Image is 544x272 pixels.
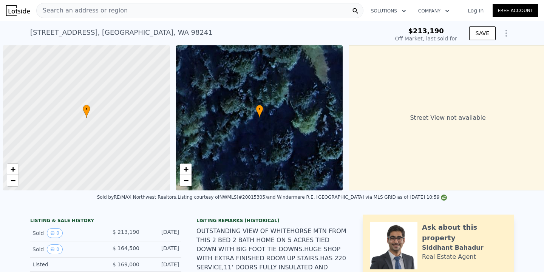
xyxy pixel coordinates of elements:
span: • [83,106,90,113]
div: Sold [32,244,100,254]
div: • [256,105,263,118]
div: Sold [32,228,100,238]
div: Real Estate Agent [422,252,476,261]
a: Zoom in [180,164,192,175]
a: Zoom in [7,164,19,175]
div: Listing Remarks (Historical) [196,218,348,224]
span: $213,190 [408,27,444,35]
span: + [11,164,15,174]
img: Lotside [6,5,30,16]
button: SAVE [469,26,496,40]
span: − [11,176,15,185]
div: Listing courtesy of NWMLS (#20015305) and Windermere R.E. [GEOGRAPHIC_DATA] via MLS GRID as of [D... [178,195,447,200]
a: Zoom out [7,175,19,186]
div: • [83,105,90,118]
div: Off Market, last sold for [395,35,457,42]
span: • [256,106,263,113]
div: [STREET_ADDRESS] , [GEOGRAPHIC_DATA] , WA 98241 [30,27,213,38]
div: [DATE] [145,261,179,268]
span: − [183,176,188,185]
button: View historical data [47,228,63,238]
a: Zoom out [180,175,192,186]
div: Ask about this property [422,222,506,243]
span: + [183,164,188,174]
button: Show Options [499,26,514,41]
a: Log In [459,7,493,14]
a: Free Account [493,4,538,17]
div: Sold by RE/MAX Northwest Realtors . [97,195,178,200]
div: [DATE] [145,228,179,238]
span: Search an address or region [37,6,128,15]
div: Listed [32,261,100,268]
img: NWMLS Logo [441,195,447,201]
div: Siddhant Bahadur [422,243,484,252]
button: View historical data [47,244,63,254]
div: LISTING & SALE HISTORY [30,218,181,225]
span: $ 213,190 [113,229,139,235]
button: Company [412,4,456,18]
span: $ 164,500 [113,245,139,251]
div: [DATE] [145,244,179,254]
span: $ 169,000 [113,261,139,267]
button: Solutions [365,4,412,18]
